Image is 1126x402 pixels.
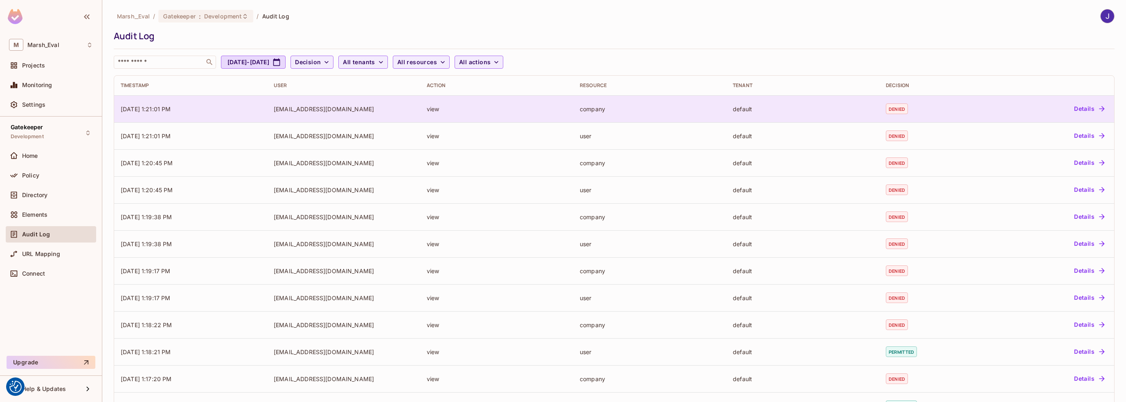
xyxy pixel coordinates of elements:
[733,294,873,302] div: default
[121,294,171,301] span: [DATE] 1:19:17 PM
[393,56,450,69] button: All resources
[886,103,908,114] span: denied
[121,348,171,355] span: [DATE] 1:18:21 PM
[397,57,437,67] span: All resources
[427,132,567,140] div: view
[121,106,171,112] span: [DATE] 1:21:01 PM
[274,186,414,194] div: [EMAIL_ADDRESS][DOMAIN_NAME]
[886,130,908,141] span: denied
[1071,183,1108,196] button: Details
[121,321,172,328] span: [DATE] 1:18:22 PM
[121,82,261,89] div: Timestamp
[886,292,908,303] span: denied
[295,57,321,67] span: Decision
[886,373,908,384] span: denied
[427,267,567,275] div: view
[274,375,414,383] div: [EMAIL_ADDRESS][DOMAIN_NAME]
[1071,318,1108,331] button: Details
[580,159,720,167] div: company
[580,186,720,194] div: user
[886,82,983,89] div: Decision
[262,12,289,20] span: Audit Log
[7,356,95,369] button: Upgrade
[1071,102,1108,115] button: Details
[117,12,150,20] span: the active workspace
[1071,345,1108,358] button: Details
[733,375,873,383] div: default
[733,267,873,275] div: default
[274,105,414,113] div: [EMAIL_ADDRESS][DOMAIN_NAME]
[121,133,171,139] span: [DATE] 1:21:01 PM
[427,294,567,302] div: view
[22,101,45,108] span: Settings
[163,12,195,20] span: Gatekeeper
[580,348,720,356] div: user
[22,62,45,69] span: Projects
[1071,237,1108,250] button: Details
[733,82,873,89] div: Tenant
[153,12,155,20] li: /
[886,238,908,249] span: denied
[221,56,286,69] button: [DATE]-[DATE]
[580,240,720,248] div: user
[274,321,414,329] div: [EMAIL_ADDRESS][DOMAIN_NAME]
[274,240,414,248] div: [EMAIL_ADDRESS][DOMAIN_NAME]
[27,42,59,48] span: Workspace: Marsh_Eval
[580,321,720,329] div: company
[22,211,47,218] span: Elements
[9,381,22,393] button: Consent Preferences
[733,240,873,248] div: default
[886,211,908,222] span: denied
[427,186,567,194] div: view
[427,105,567,113] div: view
[733,105,873,113] div: default
[427,348,567,356] div: view
[274,213,414,221] div: [EMAIL_ADDRESS][DOMAIN_NAME]
[886,184,908,195] span: denied
[733,132,873,140] div: default
[886,346,917,357] span: permitted
[22,386,66,392] span: Help & Updates
[580,213,720,221] div: company
[1071,129,1108,142] button: Details
[1071,264,1108,277] button: Details
[580,267,720,275] div: company
[22,251,60,257] span: URL Mapping
[580,82,720,89] div: Resource
[580,294,720,302] div: user
[733,321,873,329] div: default
[204,12,242,20] span: Development
[11,124,43,130] span: Gatekeeper
[274,348,414,356] div: [EMAIL_ADDRESS][DOMAIN_NAME]
[338,56,387,69] button: All tenants
[22,172,39,179] span: Policy
[733,159,873,167] div: default
[22,270,45,277] span: Connect
[733,186,873,194] div: default
[121,240,172,247] span: [DATE] 1:19:38 PM
[427,159,567,167] div: view
[886,157,908,168] span: denied
[459,57,491,67] span: All actions
[121,213,172,220] span: [DATE] 1:19:38 PM
[114,30,1110,42] div: Audit Log
[733,213,873,221] div: default
[121,186,173,193] span: [DATE] 1:20:45 PM
[22,153,38,159] span: Home
[274,132,414,140] div: [EMAIL_ADDRESS][DOMAIN_NAME]
[274,267,414,275] div: [EMAIL_ADDRESS][DOMAIN_NAME]
[22,231,50,238] span: Audit Log
[11,133,44,140] span: Development
[9,381,22,393] img: Revisit consent button
[121,267,171,274] span: [DATE] 1:19:17 PM
[427,321,567,329] div: view
[22,82,52,88] span: Monitoring
[1101,9,1114,23] img: John Kelly
[121,159,173,166] span: [DATE] 1:20:45 PM
[427,240,567,248] div: view
[886,265,908,276] span: denied
[198,13,201,20] span: :
[274,294,414,302] div: [EMAIL_ADDRESS][DOMAIN_NAME]
[886,319,908,330] span: denied
[274,82,414,89] div: User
